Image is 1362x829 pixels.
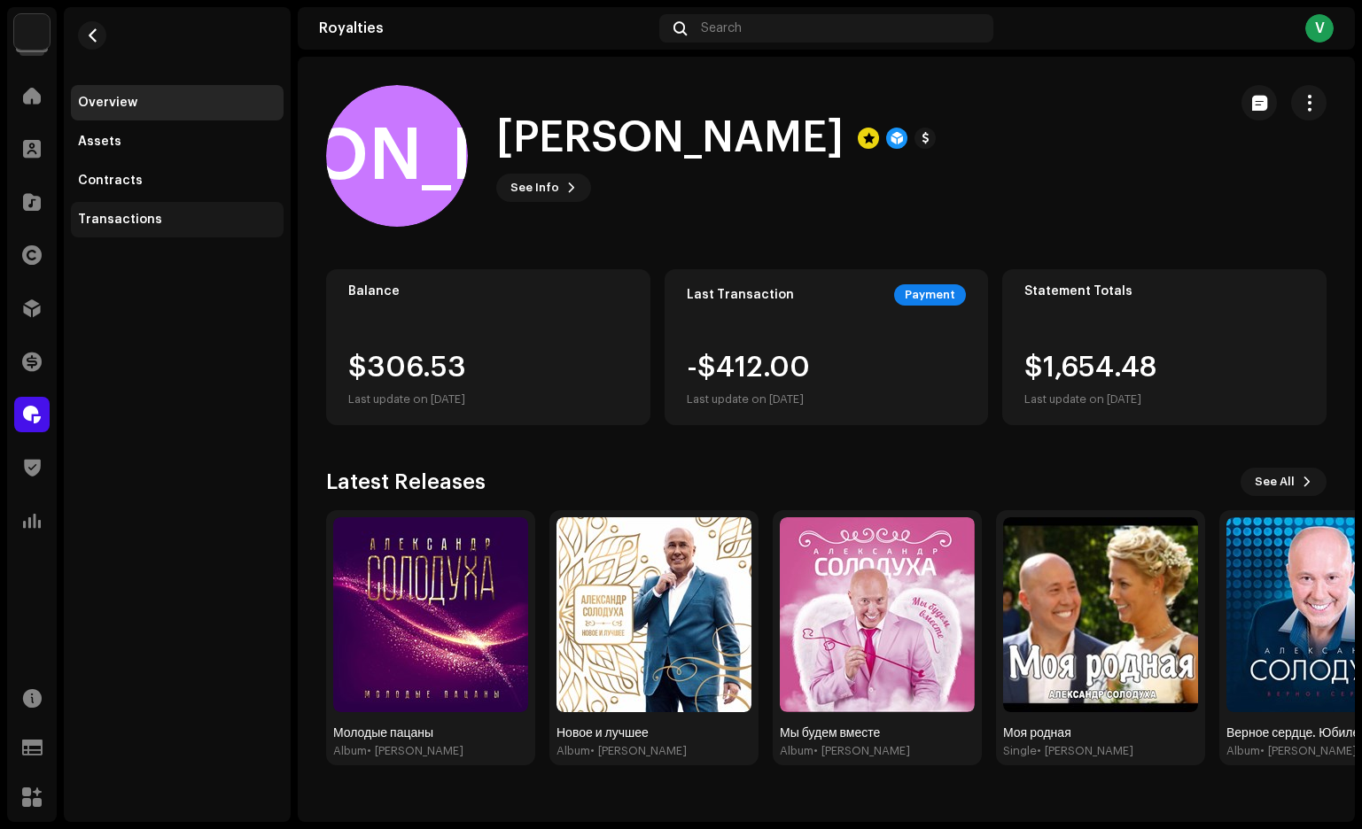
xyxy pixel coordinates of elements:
[813,744,910,758] div: • [PERSON_NAME]
[556,517,751,712] img: ca217a7e-7b56-4606-83ec-5ffca3b79c90
[333,726,528,740] div: Молодые пацаны
[1255,464,1295,500] span: See All
[687,389,810,410] div: Last update on [DATE]
[333,517,528,712] img: 1db28c6d-f95f-4000-8902-bbeb66fa7a31
[71,202,284,237] re-m-nav-item: Transactions
[1024,389,1156,410] div: Last update on [DATE]
[326,468,486,496] h3: Latest Releases
[326,269,650,425] re-o-card-value: Balance
[1002,269,1327,425] re-o-card-value: Statement Totals
[71,163,284,198] re-m-nav-item: Contracts
[1024,284,1304,298] div: Statement Totals
[78,174,143,188] div: Contracts
[496,110,844,167] h1: [PERSON_NAME]
[496,174,591,202] button: See Info
[780,744,813,758] div: Album
[701,21,742,35] span: Search
[348,284,628,298] div: Balance
[326,85,468,227] div: [PERSON_NAME]
[1241,468,1327,496] button: See All
[556,744,590,758] div: Album
[1003,744,1037,758] div: Single
[78,135,121,149] div: Assets
[590,744,687,758] div: • [PERSON_NAME]
[78,96,137,110] div: Overview
[1226,744,1260,758] div: Album
[894,284,966,306] div: Payment
[14,14,50,50] img: 4f352ab7-c6b2-4ec4-b97a-09ea22bd155f
[367,744,463,758] div: • [PERSON_NAME]
[319,21,652,35] div: Royalties
[71,85,284,120] re-m-nav-item: Overview
[1260,744,1357,758] div: • [PERSON_NAME]
[1003,726,1198,740] div: Моя родная
[1305,14,1334,43] div: V
[71,124,284,159] re-m-nav-item: Assets
[1037,744,1133,758] div: • [PERSON_NAME]
[780,517,975,712] img: 867e819a-db6a-444b-bff8-aaf3c5af6a9b
[780,726,975,740] div: Мы будем вместе
[687,288,794,302] div: Last Transaction
[348,389,466,410] div: Last update on [DATE]
[556,726,751,740] div: Новое и лучшее
[78,213,162,227] div: Transactions
[333,744,367,758] div: Album
[1003,517,1198,712] img: 1449c2bd-7b35-4edf-9796-ad1ece6dc0d9
[510,170,559,205] span: See Info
